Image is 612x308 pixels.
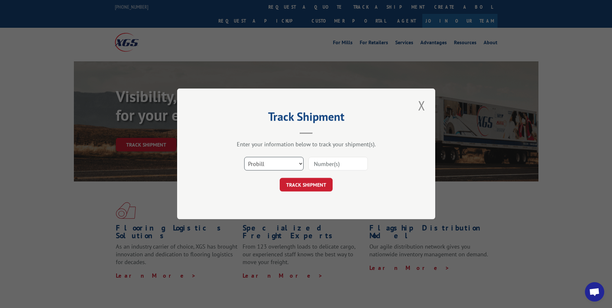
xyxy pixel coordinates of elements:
div: Enter your information below to track your shipment(s). [209,141,403,148]
button: Close modal [416,97,427,114]
a: Open chat [585,282,604,302]
h2: Track Shipment [209,112,403,124]
button: TRACK SHIPMENT [280,178,333,192]
input: Number(s) [308,157,368,171]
